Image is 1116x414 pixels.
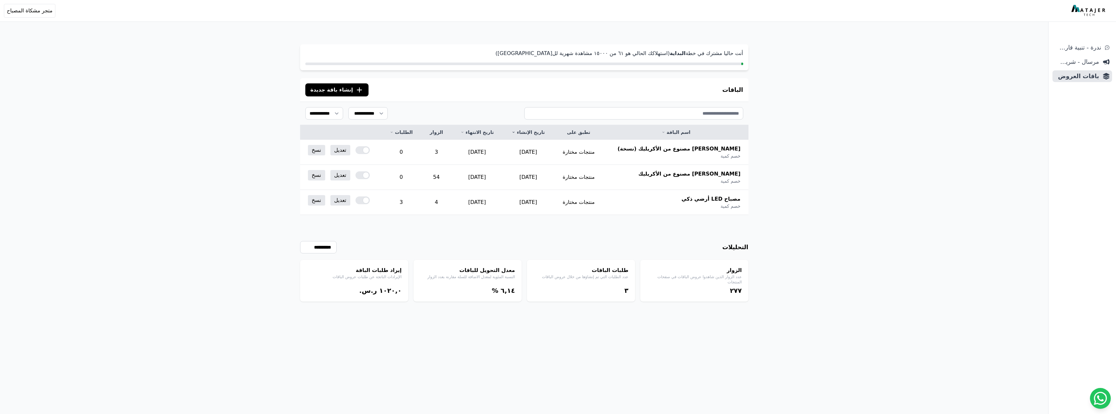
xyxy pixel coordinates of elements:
img: MatajerTech Logo [1071,5,1107,17]
span: مصباح LED أرضي ذكي [682,195,741,203]
span: ر.س. [359,287,377,294]
h3: الباقات [722,85,743,94]
td: 54 [421,165,451,190]
a: نسخ [308,195,325,206]
p: أنت حاليا مشترك في خطة (استهلاكك الحالي هو ٦١ من ١٥۰۰۰ مشاهدة شهرية لل[GEOGRAPHIC_DATA]) [305,50,743,57]
td: [DATE] [503,165,554,190]
strong: البداية [670,50,685,56]
bdi: ٦,١٤ [500,287,515,294]
td: 4 [421,190,451,215]
span: خصم كمية [720,178,740,184]
p: الإيرادات الناتجة عن طلبات عروض الباقات [307,274,402,279]
a: نسخ [308,170,325,180]
span: خصم كمية [720,153,740,159]
span: خصم كمية [720,203,740,209]
p: النسبة المئوية لمعدل الاضافة للسلة مقارنة بعدد الزوار [420,274,515,279]
h3: التحليلات [722,243,748,252]
td: [DATE] [503,190,554,215]
td: منتجات مختارة [554,165,603,190]
span: باقات العروض [1055,72,1099,81]
a: الطلبات [389,129,413,136]
h4: الزوار [647,266,742,274]
a: تاريخ الانتهاء [459,129,495,136]
td: 0 [381,165,421,190]
h4: إيراد طلبات الباقة [307,266,402,274]
p: عدد الزوار الذين شاهدوا عروض الباقات في صفحات المنتجات [647,274,742,285]
a: تاريخ الإنشاء [511,129,546,136]
td: 3 [381,190,421,215]
span: [PERSON_NAME] مصنوع من الأكريليك [638,170,741,178]
span: % [492,287,498,294]
span: متجر مشكاة المصباح [7,7,52,15]
span: [PERSON_NAME] مصنوع من الأكريليك (نسخة) [617,145,740,153]
span: ندرة - تنبية قارب علي النفاذ [1055,43,1101,52]
a: تعديل [330,145,350,155]
td: [DATE] [503,140,554,165]
a: تعديل [330,170,350,180]
td: 3 [421,140,451,165]
button: إنشاء باقة جديدة [305,83,369,96]
h4: طلبات الباقات [533,266,629,274]
td: 0 [381,140,421,165]
td: [DATE] [451,165,502,190]
div: ۳ [533,286,629,295]
td: [DATE] [451,190,502,215]
span: مرسال - شريط دعاية [1055,57,1099,66]
p: عدد الطلبات التي تم إنشاؤها من خلال عروض الباقات [533,274,629,279]
a: نسخ [308,145,325,155]
button: متجر مشكاة المصباح [4,4,55,18]
td: منتجات مختارة [554,140,603,165]
div: ٢٧٧ [647,286,742,295]
h4: معدل التحويل للباقات [420,266,515,274]
th: الزوار [421,125,451,140]
th: تطبق على [554,125,603,140]
a: تعديل [330,195,350,206]
bdi: ١۰٢۰,۰ [379,287,402,294]
td: [DATE] [451,140,502,165]
a: اسم الباقة [611,129,740,136]
td: منتجات مختارة [554,190,603,215]
span: إنشاء باقة جديدة [311,86,353,94]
